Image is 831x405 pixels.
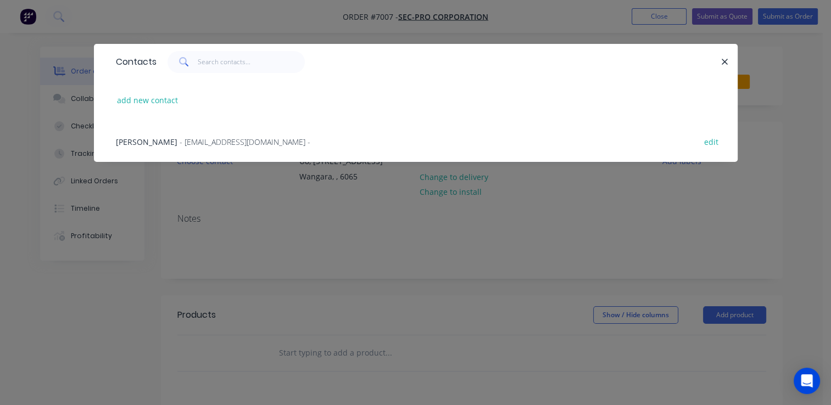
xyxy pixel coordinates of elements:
[111,93,184,108] button: add new contact
[794,368,820,394] div: Open Intercom Messenger
[116,137,177,147] span: [PERSON_NAME]
[110,44,157,80] div: Contacts
[699,134,724,149] button: edit
[180,137,310,147] span: - [EMAIL_ADDRESS][DOMAIN_NAME] -
[198,51,305,73] input: Search contacts...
